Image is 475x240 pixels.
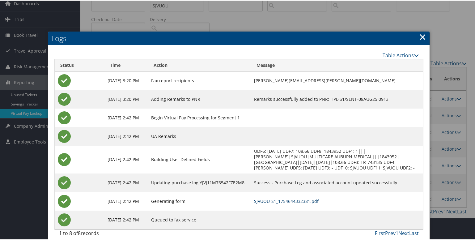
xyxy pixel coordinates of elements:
td: Updating purchase log YJVJ11M76542FZE2M8 [148,173,251,191]
td: [DATE] 2:42 PM [104,108,148,126]
span: 8 [78,229,81,236]
td: Generating form [148,191,251,210]
a: Last [409,229,419,236]
a: Table Actions [383,51,419,58]
td: [DATE] 2:42 PM [104,126,148,145]
div: 1 to 8 of records [59,229,142,239]
td: Building User Defined Fields [148,145,251,173]
td: [DATE] 3:20 PM [104,71,148,89]
th: Time: activate to sort column ascending [104,59,148,71]
td: Adding Remarks to PNR [148,89,251,108]
a: SJVUOU-S1_1754644332381.pdf [254,198,319,204]
td: [DATE] 3:20 PM [104,89,148,108]
td: Queued to fax service [148,210,251,229]
td: Remarks successfully added to PNR: HPL-S1/SENT-08AUG25 0913 [251,89,423,108]
td: [DATE] 2:42 PM [104,145,148,173]
h2: Logs [48,31,430,45]
td: Begin Virtual Pay Processing for Segment 1 [148,108,251,126]
td: Fax report recipients [148,71,251,89]
a: First [375,229,385,236]
td: UDF6: [DATE] UDF7: 108.66 UDF8: 1843952 UDF1: 1|||[PERSON_NAME]|SJVUOU|MULTICARE AUBURN MEDICAL||... [251,145,423,173]
td: Success - Purchase Log and associated account updated successfully. [251,173,423,191]
td: [DATE] 2:42 PM [104,173,148,191]
th: Action: activate to sort column ascending [148,59,251,71]
a: Prev [385,229,396,236]
a: Next [398,229,409,236]
td: [DATE] 2:42 PM [104,210,148,229]
a: 1 [396,229,398,236]
td: [PERSON_NAME][EMAIL_ADDRESS][PERSON_NAME][DOMAIN_NAME] [251,71,423,89]
a: Close [419,30,426,42]
td: UA Remarks [148,126,251,145]
th: Status: activate to sort column ascending [55,59,104,71]
td: [DATE] 2:42 PM [104,191,148,210]
th: Message: activate to sort column ascending [251,59,423,71]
